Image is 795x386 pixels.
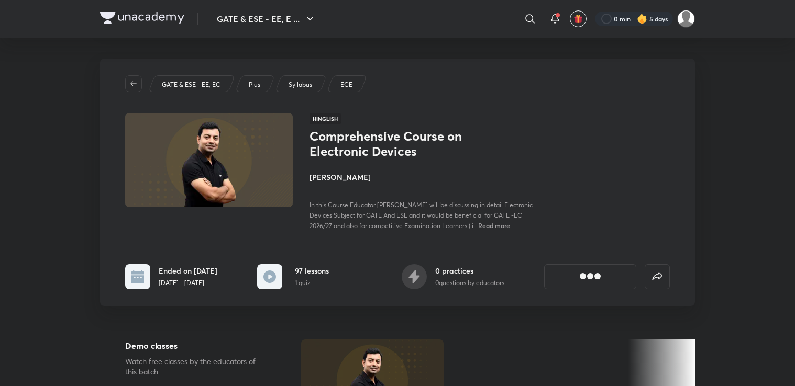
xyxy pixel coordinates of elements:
p: Watch free classes by the educators of this batch [125,356,268,377]
a: Plus [247,80,262,89]
a: ECE [339,80,355,89]
img: Thumbnail [124,112,294,208]
button: GATE & ESE - EE, E ... [211,8,323,29]
a: Syllabus [287,80,314,89]
h4: [PERSON_NAME] [310,172,544,183]
img: streak [637,14,647,24]
button: false [645,264,670,289]
p: ECE [340,80,352,89]
h6: 97 lessons [295,265,329,276]
h6: 0 practices [435,265,504,276]
p: [DATE] - [DATE] [159,278,217,288]
p: Plus [249,80,260,89]
span: Hinglish [310,113,341,124]
img: avatar [573,14,583,24]
p: GATE & ESE - EE, EC [162,80,220,89]
p: 0 questions by educators [435,278,504,288]
button: avatar [570,10,587,27]
img: Avantika Choudhary [677,10,695,28]
h1: Comprehensive Course on Electronic Devices [310,129,481,159]
span: Read more [478,221,510,230]
p: 1 quiz [295,278,329,288]
span: In this Course Educator [PERSON_NAME] will be discussing in detail Electronic Devices Subject for... [310,201,533,230]
p: Syllabus [289,80,312,89]
img: Company Logo [100,12,184,24]
h6: Ended on [DATE] [159,265,217,276]
button: [object Object] [544,264,636,289]
h5: Demo classes [125,339,268,352]
a: GATE & ESE - EE, EC [160,80,223,89]
a: Company Logo [100,12,184,27]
